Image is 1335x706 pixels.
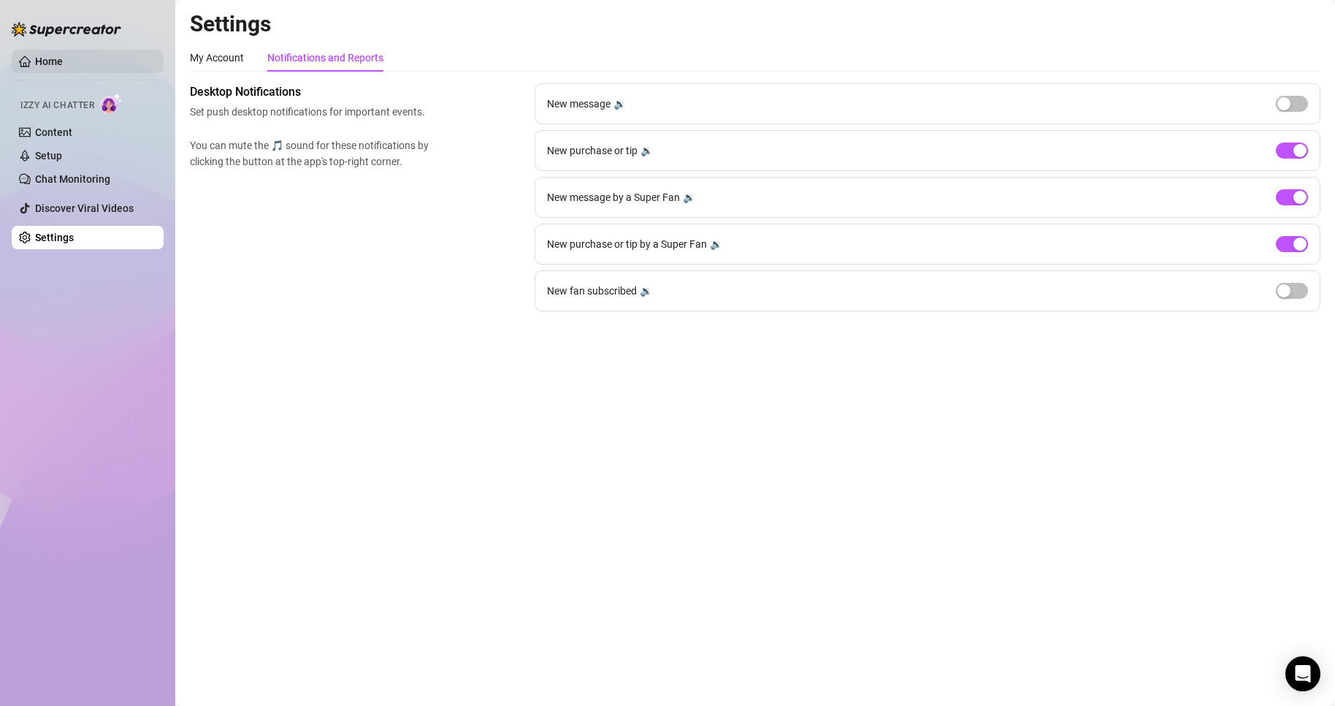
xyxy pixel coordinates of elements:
[267,50,383,66] div: Notifications and Reports
[1285,656,1320,691] div: Open Intercom Messenger
[35,232,74,243] a: Settings
[12,22,121,37] img: logo-BBDzfeDw.svg
[35,150,62,162] a: Setup
[710,236,722,252] div: 🔉
[35,56,63,67] a: Home
[640,283,652,299] div: 🔉
[547,189,680,205] span: New message by a Super Fan
[190,83,435,101] span: Desktop Notifications
[35,126,72,138] a: Content
[35,173,110,185] a: Chat Monitoring
[35,202,134,214] a: Discover Viral Videos
[683,189,695,205] div: 🔉
[640,143,653,159] div: 🔉
[190,137,435,170] span: You can mute the 🎵 sound for these notifications by clicking the button at the app's top-right co...
[100,93,123,114] img: AI Chatter
[547,283,637,299] span: New fan subscribed
[190,50,244,66] div: My Account
[190,10,1320,38] h2: Settings
[547,96,611,112] span: New message
[20,99,94,113] span: Izzy AI Chatter
[547,143,638,159] span: New purchase or tip
[613,96,626,112] div: 🔉
[190,104,435,120] span: Set push desktop notifications for important events.
[547,236,707,252] span: New purchase or tip by a Super Fan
